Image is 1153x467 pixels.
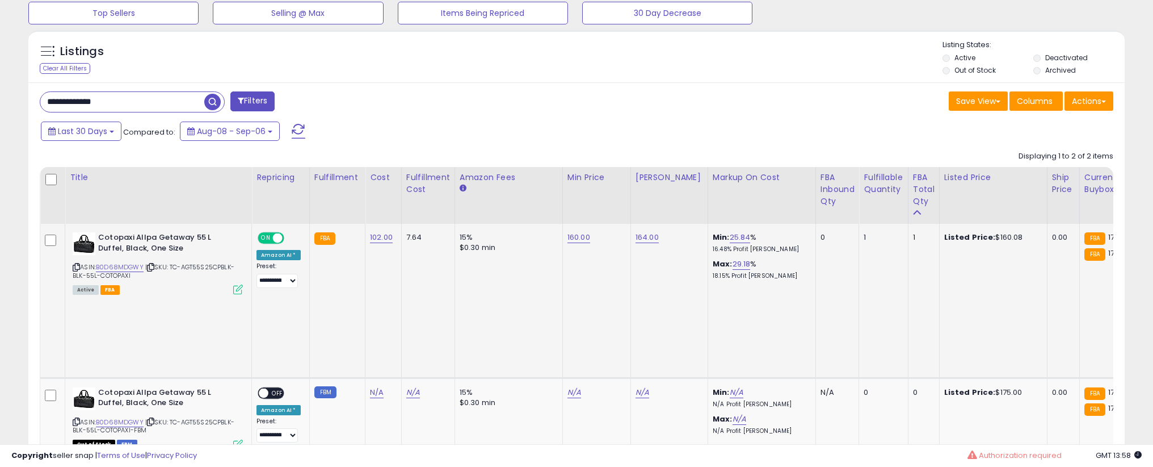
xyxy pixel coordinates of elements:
[708,167,815,224] th: The percentage added to the cost of goods (COGS) that forms the calculator for Min & Max prices.
[1017,95,1053,107] span: Columns
[100,285,120,295] span: FBA
[1108,248,1119,258] span: 175
[73,387,243,448] div: ASIN:
[11,451,197,461] div: seller snap | |
[314,232,335,245] small: FBA
[954,65,996,75] label: Out of Stock
[256,418,301,443] div: Preset:
[314,386,336,398] small: FBM
[256,172,305,184] div: Repricing
[913,172,935,207] div: FBA Total Qty
[820,172,855,207] div: FBA inbound Qty
[636,387,649,398] a: N/A
[256,250,301,260] div: Amazon AI *
[567,232,590,243] a: 160.00
[730,232,751,243] a: 25.84
[567,172,626,184] div: Min Price
[460,172,558,184] div: Amazon Fees
[370,232,393,243] a: 102.00
[944,172,1042,184] div: Listed Price
[73,440,115,449] span: All listings that are currently out of stock and unavailable for purchase on Amazon
[73,387,95,410] img: 41vLT6B7qGL._SL40_.jpg
[582,2,752,24] button: 30 Day Decrease
[58,126,107,137] span: Last 30 Days
[123,127,175,137] span: Compared to:
[1009,91,1063,111] button: Columns
[406,387,420,398] a: N/A
[96,418,144,427] a: B0D68MDGWY
[1108,403,1119,414] span: 175
[96,262,144,272] a: B0D68MDGWY
[60,44,104,60] h5: Listings
[913,232,931,243] div: 1
[636,232,659,243] a: 164.00
[864,232,899,243] div: 1
[864,387,899,398] div: 0
[460,232,554,243] div: 15%
[230,91,275,111] button: Filters
[98,387,236,411] b: Cotopaxi Allpa Getaway 55 L Duffel, Black, One Size
[713,427,807,435] p: N/A Profit [PERSON_NAME]
[1064,91,1113,111] button: Actions
[73,262,234,280] span: | SKU: TC-AGT55S25CPBLK-BLK-55L-COTOPAXI
[1019,151,1113,162] div: Displaying 1 to 2 of 2 items
[314,172,360,184] div: Fulfillment
[41,122,121,141] button: Last 30 Days
[283,233,301,243] span: OFF
[713,414,733,424] b: Max:
[73,285,99,295] span: All listings currently available for purchase on Amazon
[1052,232,1071,243] div: 0.00
[944,387,996,398] b: Listed Price:
[460,243,554,253] div: $0.30 min
[713,245,807,253] p: 16.48% Profit [PERSON_NAME]
[460,398,554,408] div: $0.30 min
[73,232,95,255] img: 41vLT6B7qGL._SL40_.jpg
[11,450,53,461] strong: Copyright
[733,258,751,270] a: 29.18
[944,387,1038,398] div: $175.00
[268,388,287,398] span: OFF
[944,232,1038,243] div: $160.08
[949,91,1008,111] button: Save View
[567,387,581,398] a: N/A
[864,172,903,195] div: Fulfillable Quantity
[713,258,733,269] b: Max:
[713,172,811,184] div: Markup on Cost
[70,172,247,184] div: Title
[1052,387,1071,398] div: 0.00
[28,2,199,24] button: Top Sellers
[1045,65,1076,75] label: Archived
[1084,172,1143,195] div: Current Buybox Price
[370,172,397,184] div: Cost
[117,440,137,449] span: FBM
[713,259,807,280] div: %
[713,401,807,408] p: N/A Profit [PERSON_NAME]
[370,387,384,398] a: N/A
[398,2,568,24] button: Items Being Repriced
[942,40,1125,51] p: Listing States:
[406,232,446,243] div: 7.64
[259,233,273,243] span: ON
[820,232,851,243] div: 0
[147,450,197,461] a: Privacy Policy
[1084,232,1105,245] small: FBA
[1084,248,1105,261] small: FBA
[73,418,234,435] span: | SKU: TC-AGT55S25CPBLK-BLK-55L-COTOPAXI-FBM
[213,2,383,24] button: Selling @ Max
[256,405,301,415] div: Amazon AI *
[713,232,807,253] div: %
[406,172,450,195] div: Fulfillment Cost
[913,387,931,398] div: 0
[1096,450,1142,461] span: 2025-10-7 13:58 GMT
[256,262,301,288] div: Preset:
[73,232,243,293] div: ASIN:
[730,387,743,398] a: N/A
[460,184,466,194] small: Amazon Fees.
[733,414,746,425] a: N/A
[944,232,996,243] b: Listed Price:
[97,450,145,461] a: Terms of Use
[1084,387,1105,400] small: FBA
[40,63,90,74] div: Clear All Filters
[636,172,703,184] div: [PERSON_NAME]
[713,387,730,398] b: Min:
